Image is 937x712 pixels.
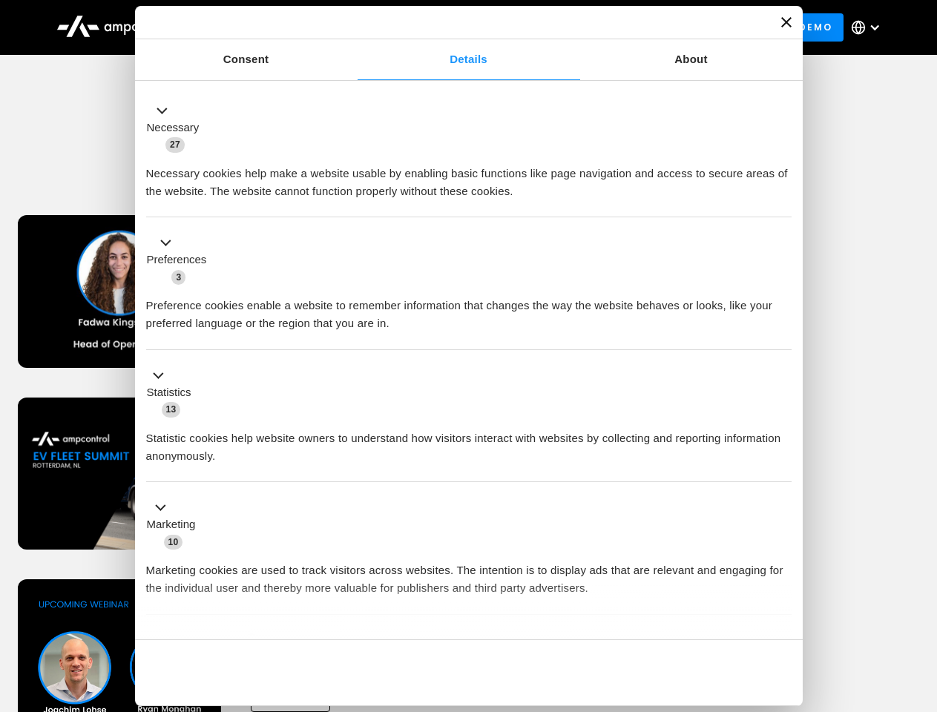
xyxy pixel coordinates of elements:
div: Statistic cookies help website owners to understand how visitors interact with websites by collec... [146,418,792,465]
h1: Upcoming Webinars [18,150,920,185]
button: Okay [578,651,791,694]
div: Preference cookies enable a website to remember information that changes the way the website beha... [146,286,792,332]
button: Unclassified (2) [146,631,268,650]
button: Marketing (10) [146,499,205,551]
span: 27 [165,137,185,152]
span: 2 [245,633,259,648]
div: Marketing cookies are used to track visitors across websites. The intention is to display ads tha... [146,550,792,597]
span: 3 [171,270,185,285]
div: Necessary cookies help make a website usable by enabling basic functions like page navigation and... [146,154,792,200]
button: Preferences (3) [146,234,216,286]
a: About [580,39,803,80]
a: Consent [135,39,358,80]
button: Statistics (13) [146,366,200,418]
span: 10 [164,535,183,550]
label: Preferences [147,251,207,268]
button: Close banner [781,17,792,27]
label: Statistics [147,384,191,401]
button: Necessary (27) [146,102,208,154]
a: Details [358,39,580,80]
span: 13 [162,402,181,417]
label: Marketing [147,516,196,533]
label: Necessary [147,119,200,136]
